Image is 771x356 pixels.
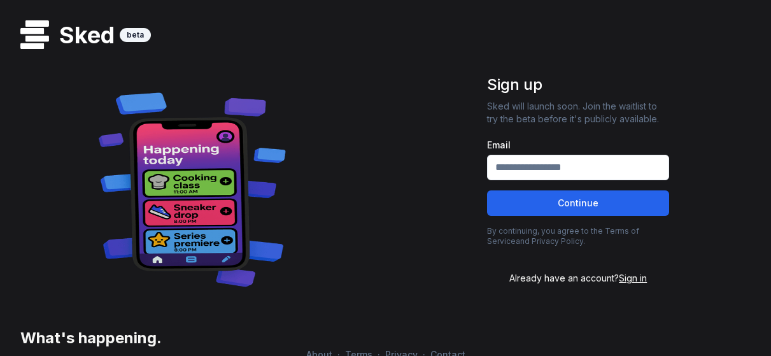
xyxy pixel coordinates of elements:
[20,20,49,49] img: logo
[532,236,583,246] a: Privacy Policy
[92,82,293,295] img: Decorative
[49,22,120,48] h1: Sked
[487,190,669,216] button: Continue
[487,272,669,285] div: Already have an account?
[487,141,669,150] label: Email
[487,226,669,246] p: By continuing, you agree to the and .
[487,226,639,246] a: Terms of Service
[15,328,162,348] h3: What's happening.
[619,273,647,283] span: Sign in
[487,75,669,95] h1: Sign up
[487,100,669,125] p: Sked will launch soon. Join the waitlist to try the beta before it's publicly available.
[120,28,151,42] div: beta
